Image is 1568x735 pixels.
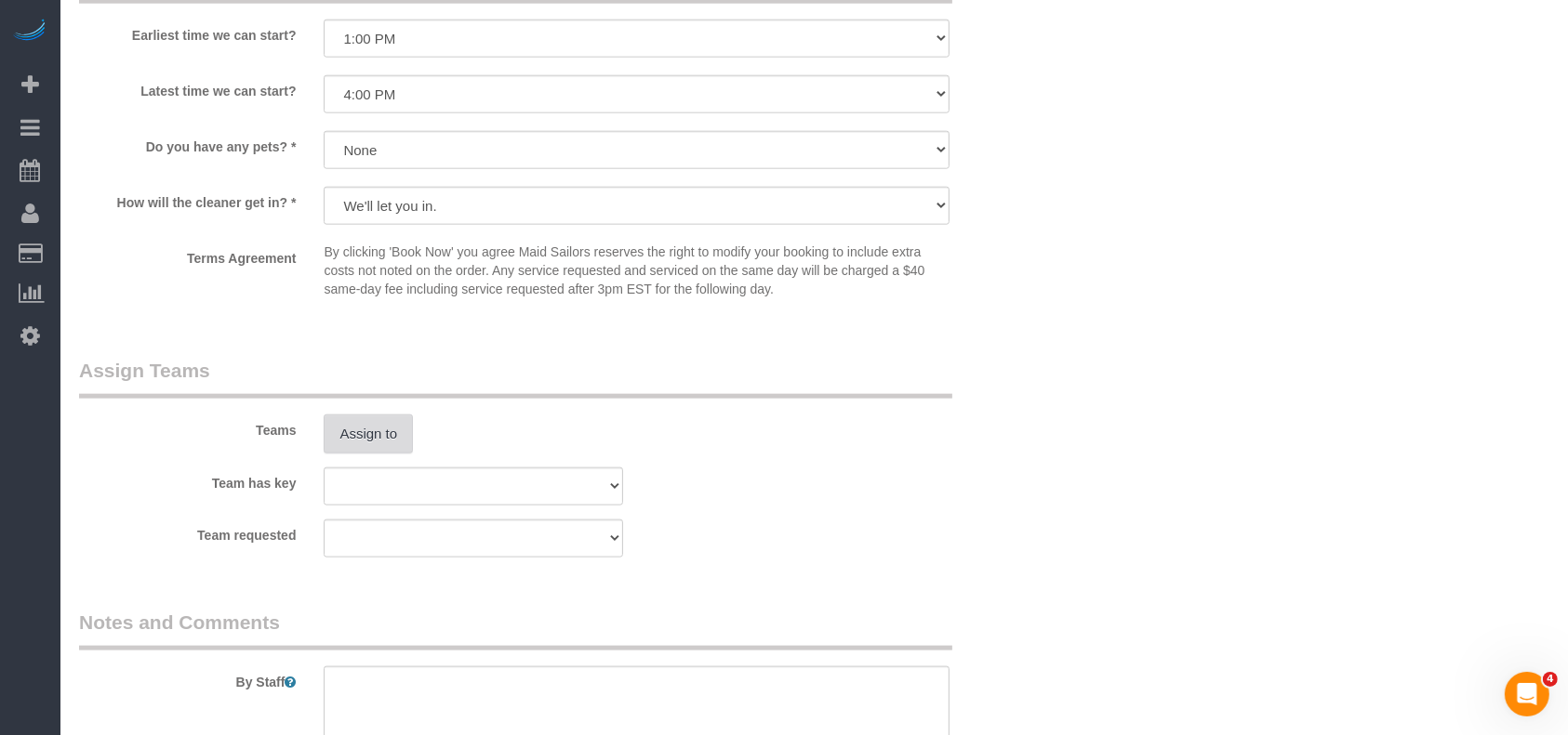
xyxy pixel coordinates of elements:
[65,131,310,156] label: Do you have any pets? *
[65,414,310,440] label: Teams
[79,357,952,399] legend: Assign Teams
[65,666,310,691] label: By Staff
[324,414,413,453] button: Assign to
[65,519,310,545] label: Team requested
[324,243,950,298] p: By clicking 'Book Now' you agree Maid Sailors reserves the right to modify your booking to includ...
[65,20,310,45] label: Earliest time we can start?
[65,75,310,100] label: Latest time we can start?
[65,467,310,492] label: Team has key
[1505,672,1549,716] iframe: Intercom live chat
[1543,672,1558,687] span: 4
[11,19,48,45] img: Automaid Logo
[65,187,310,212] label: How will the cleaner get in? *
[79,609,952,650] legend: Notes and Comments
[65,243,310,268] label: Terms Agreement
